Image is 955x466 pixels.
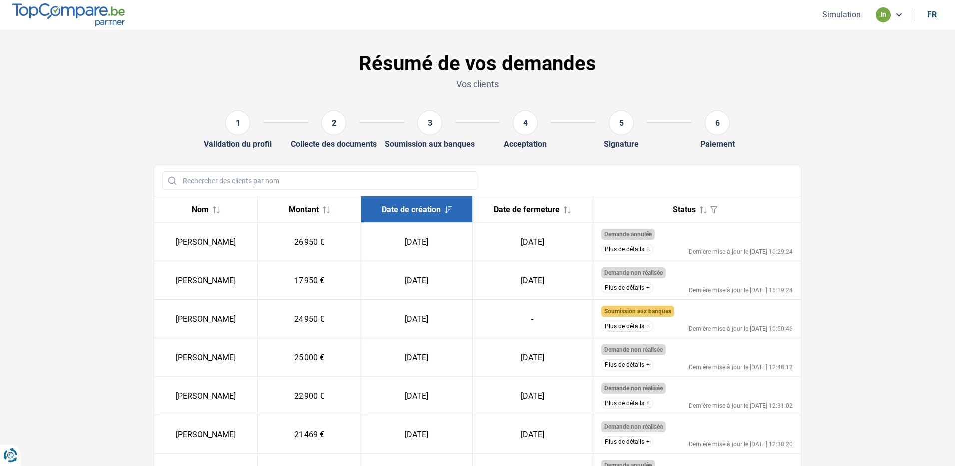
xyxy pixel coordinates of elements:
[494,205,560,214] span: Date de fermeture
[361,300,472,338] td: [DATE]
[601,244,653,255] button: Plus de détails
[673,205,696,214] span: Status
[601,321,653,332] button: Plus de détails
[473,415,593,454] td: [DATE]
[289,205,319,214] span: Montant
[705,110,730,135] div: 6
[876,7,891,22] div: in
[162,171,477,190] input: Rechercher des clients par nom
[258,415,361,454] td: 21 469 €
[819,9,864,20] button: Simulation
[258,223,361,261] td: 26 950 €
[361,338,472,377] td: [DATE]
[417,110,442,135] div: 3
[204,139,272,149] div: Validation du profil
[473,338,593,377] td: [DATE]
[689,287,793,293] div: Dernière mise à jour le [DATE] 16:19:24
[154,52,801,76] h1: Résumé de vos demandes
[689,249,793,255] div: Dernière mise à jour le [DATE] 10:29:24
[473,377,593,415] td: [DATE]
[604,269,663,276] span: Demande non réalisée
[258,300,361,338] td: 24 950 €
[601,398,653,409] button: Plus de détails
[513,110,538,135] div: 4
[154,78,801,90] p: Vos clients
[258,261,361,300] td: 17 950 €
[258,338,361,377] td: 25 000 €
[604,385,663,392] span: Demande non réalisée
[473,300,593,338] td: -
[154,261,258,300] td: [PERSON_NAME]
[601,282,653,293] button: Plus de détails
[192,205,209,214] span: Nom
[154,223,258,261] td: [PERSON_NAME]
[361,415,472,454] td: [DATE]
[601,359,653,370] button: Plus de détails
[604,308,671,315] span: Soumission aux banques
[321,110,346,135] div: 2
[604,346,663,353] span: Demande non réalisée
[689,326,793,332] div: Dernière mise à jour le [DATE] 10:50:46
[609,110,634,135] div: 5
[689,441,793,447] div: Dernière mise à jour le [DATE] 12:38:20
[604,423,663,430] span: Demande non réalisée
[689,403,793,409] div: Dernière mise à jour le [DATE] 12:31:02
[927,10,937,19] div: fr
[361,261,472,300] td: [DATE]
[601,436,653,447] button: Plus de détails
[225,110,250,135] div: 1
[473,223,593,261] td: [DATE]
[258,377,361,415] td: 22 900 €
[689,364,793,370] div: Dernière mise à jour le [DATE] 12:48:12
[154,415,258,454] td: [PERSON_NAME]
[154,338,258,377] td: [PERSON_NAME]
[12,3,125,26] img: TopCompare.be
[361,223,472,261] td: [DATE]
[291,139,377,149] div: Collecte des documents
[473,261,593,300] td: [DATE]
[604,139,639,149] div: Signature
[154,300,258,338] td: [PERSON_NAME]
[382,205,441,214] span: Date de création
[361,377,472,415] td: [DATE]
[385,139,475,149] div: Soumission aux banques
[504,139,547,149] div: Acceptation
[604,231,652,238] span: Demande annulée
[700,139,735,149] div: Paiement
[154,377,258,415] td: [PERSON_NAME]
